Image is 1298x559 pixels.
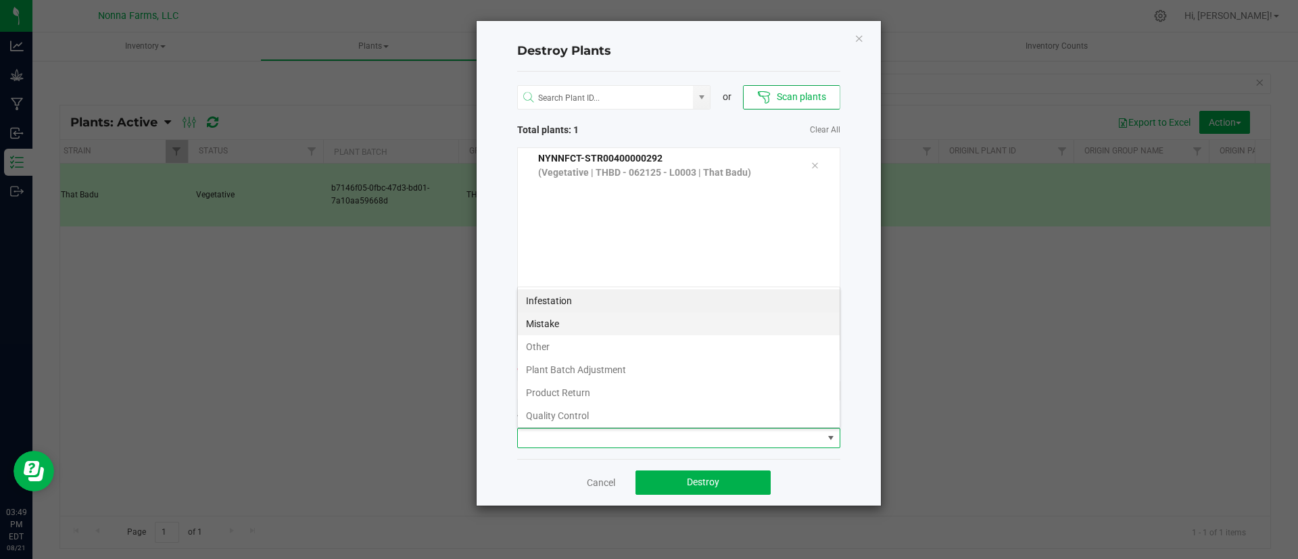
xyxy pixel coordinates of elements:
[635,470,771,495] button: Destroy
[743,85,840,110] button: Scan plants
[711,90,743,104] div: or
[800,157,829,174] div: Remove tag
[687,477,719,487] span: Destroy
[855,30,864,46] button: Close
[587,476,615,489] a: Cancel
[518,289,840,312] li: Infestation
[538,166,791,180] p: (Vegetative | THBD - 062125 - L0003 | That Badu)
[517,123,679,137] span: Total plants: 1
[518,358,840,381] li: Plant Batch Adjustment
[518,404,840,427] li: Quality Control
[517,43,840,60] h4: Destroy Plants
[518,335,840,358] li: Other
[810,124,840,136] a: Clear All
[518,381,840,404] li: Product Return
[14,451,54,491] iframe: Resource center
[518,86,694,110] input: NO DATA FOUND
[538,153,663,164] span: NYNNFCT-STR00400000292
[518,312,840,335] li: Mistake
